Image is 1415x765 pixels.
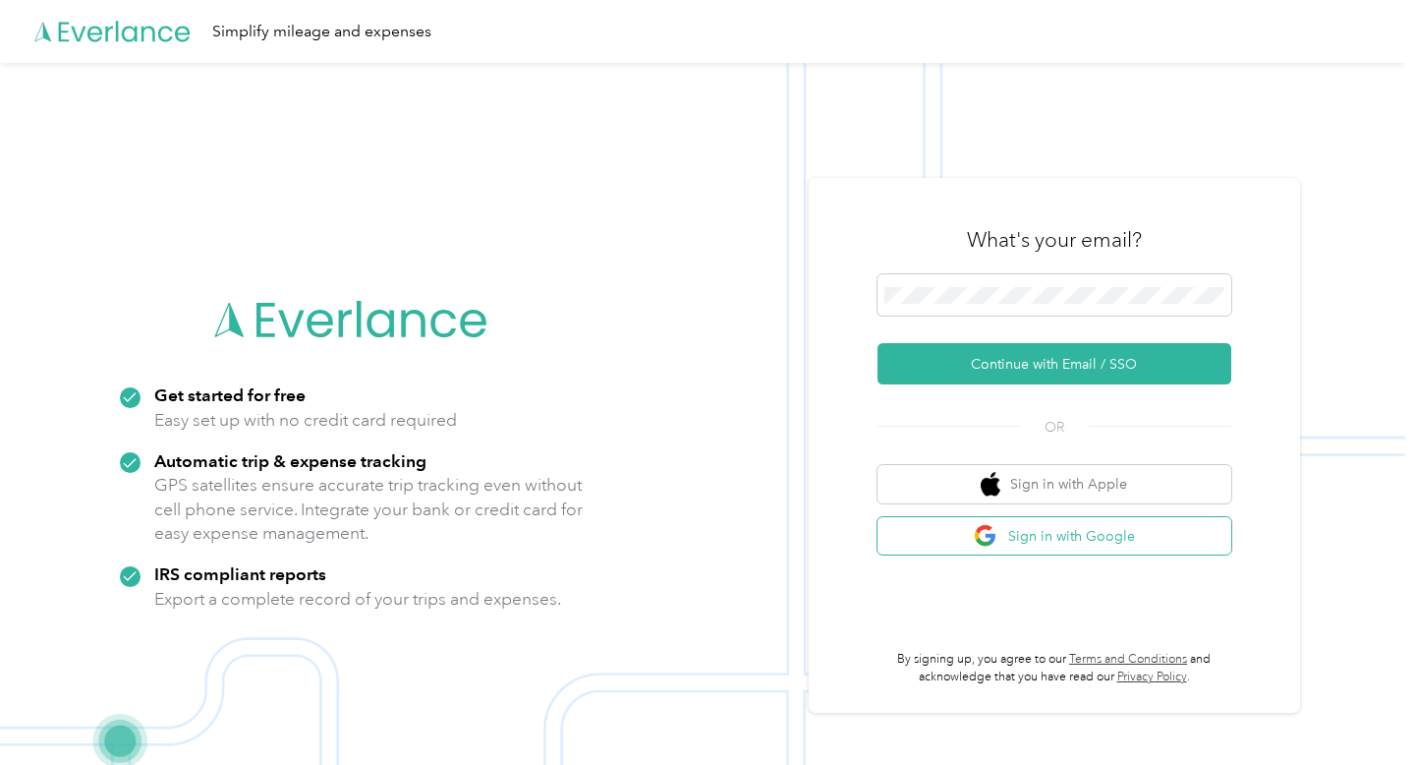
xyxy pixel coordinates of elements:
strong: Automatic trip & expense tracking [154,450,426,471]
p: Export a complete record of your trips and expenses. [154,587,561,612]
a: Privacy Policy [1117,670,1187,684]
p: Easy set up with no credit card required [154,408,457,433]
button: Continue with Email / SSO [877,343,1231,384]
strong: IRS compliant reports [154,563,326,584]
img: google logo [974,524,998,549]
h3: What's your email? [967,226,1142,254]
img: apple logo [981,472,1000,497]
button: google logoSign in with Google [877,517,1231,556]
span: OR [1020,417,1089,438]
strong: Get started for free [154,384,306,405]
button: apple logoSign in with Apple [877,465,1231,503]
p: GPS satellites ensure accurate trip tracking even without cell phone service. Integrate your bank... [154,473,584,546]
p: By signing up, you agree to our and acknowledge that you have read our . [877,651,1231,685]
div: Simplify mileage and expenses [212,20,431,44]
a: Terms and Conditions [1069,652,1187,667]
